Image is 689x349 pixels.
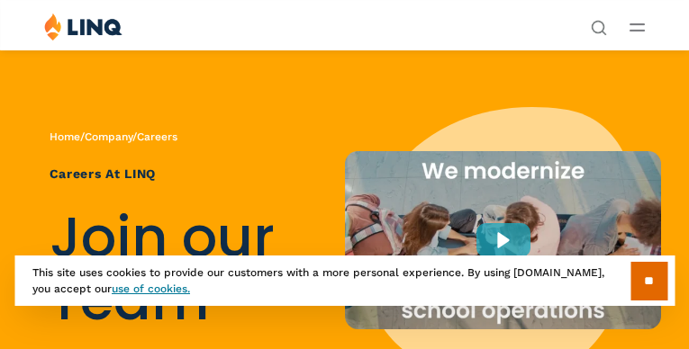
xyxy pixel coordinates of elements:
[591,18,607,34] button: Open Search Bar
[630,17,645,37] button: Open Main Menu
[591,13,607,34] nav: Utility Navigation
[14,255,675,306] div: This site uses cookies to provide our customers with a more personal experience. By using [DOMAIN...
[112,282,190,295] a: use of cookies.
[50,165,317,183] h1: Careers at LINQ
[85,130,132,143] a: Company
[137,130,177,143] span: Careers
[50,206,317,334] h2: Join our Team
[44,13,122,40] img: LINQ | K‑12 Software
[476,223,530,257] div: Play
[50,130,177,143] span: / /
[50,130,80,143] a: Home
